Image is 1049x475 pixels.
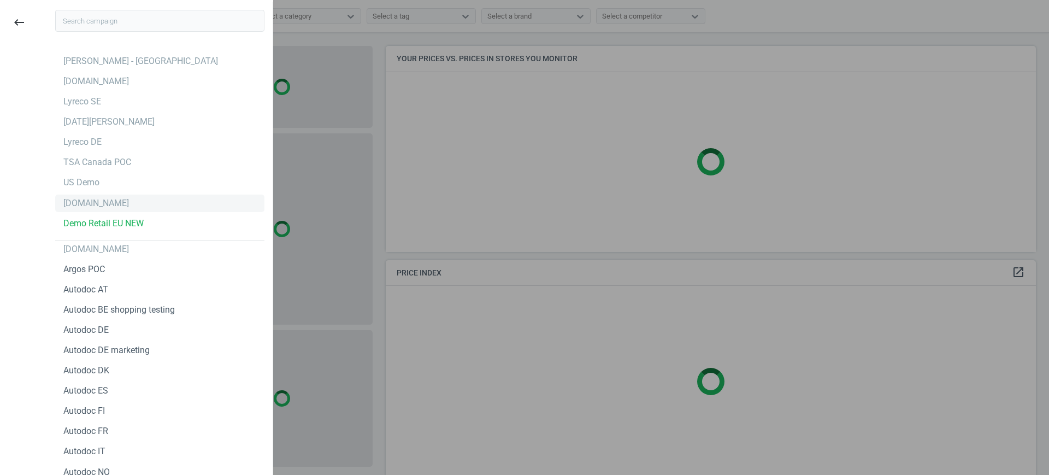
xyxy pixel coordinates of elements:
div: Autodoc FR [63,425,108,437]
div: Autodoc BE shopping testing [63,304,175,316]
div: Autodoc AT [63,284,108,296]
div: Lyreco SE [63,96,101,108]
i: keyboard_backspace [13,16,26,29]
div: Demo Retail EU NEW [63,218,144,230]
div: [DATE][PERSON_NAME] [63,116,155,128]
div: [DOMAIN_NAME] [63,197,129,209]
div: Autodoc DK [63,365,109,377]
div: US Demo [63,177,99,189]
div: Argos POC [63,263,105,275]
div: [DOMAIN_NAME] [63,75,129,87]
div: Autodoc DE [63,324,109,336]
div: Autodoc FI [63,405,105,417]
div: Autodoc ES [63,385,108,397]
div: Autodoc IT [63,445,105,458]
button: keyboard_backspace [7,10,32,36]
div: Autodoc DE marketing [63,344,150,356]
div: [DOMAIN_NAME] [63,243,129,255]
div: TSA Canada POC [63,156,131,168]
div: Lyreco DE [63,136,102,148]
input: Search campaign [55,10,264,32]
div: [PERSON_NAME] - [GEOGRAPHIC_DATA] [63,55,218,67]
